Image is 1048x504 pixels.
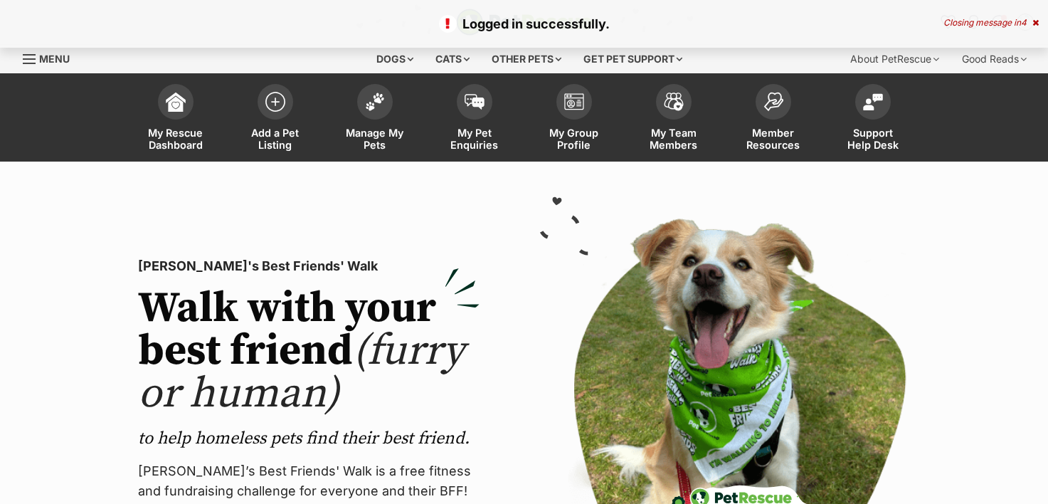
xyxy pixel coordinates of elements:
a: My Rescue Dashboard [126,77,226,162]
a: Manage My Pets [325,77,425,162]
div: Other pets [482,45,571,73]
span: Menu [39,53,70,65]
img: pet-enquiries-icon-7e3ad2cf08bfb03b45e93fb7055b45f3efa6380592205ae92323e6603595dc1f.svg [465,94,485,110]
p: to help homeless pets find their best friend. [138,427,480,450]
img: add-pet-listing-icon-0afa8454b4691262ce3f59096e99ab1cd57d4a30225e0717b998d2c9b9846f56.svg [265,92,285,112]
div: About PetRescue [840,45,949,73]
span: My Team Members [642,127,706,151]
div: Cats [425,45,480,73]
span: My Pet Enquiries [443,127,507,151]
span: Manage My Pets [343,127,407,151]
div: Get pet support [573,45,692,73]
a: Menu [23,45,80,70]
a: My Team Members [624,77,724,162]
p: [PERSON_NAME]'s Best Friends' Walk [138,256,480,276]
img: help-desk-icon-fdf02630f3aa405de69fd3d07c3f3aa587a6932b1a1747fa1d2bba05be0121f9.svg [863,93,883,110]
a: Add a Pet Listing [226,77,325,162]
img: manage-my-pets-icon-02211641906a0b7f246fdf0571729dbe1e7629f14944591b6c1af311fb30b64b.svg [365,93,385,111]
img: team-members-icon-5396bd8760b3fe7c0b43da4ab00e1e3bb1a5d9ba89233759b79545d2d3fc5d0d.svg [664,93,684,111]
span: (furry or human) [138,325,465,421]
span: Add a Pet Listing [243,127,307,151]
p: [PERSON_NAME]’s Best Friends' Walk is a free fitness and fundraising challenge for everyone and t... [138,461,480,501]
div: Dogs [366,45,423,73]
span: My Group Profile [542,127,606,151]
a: Support Help Desk [823,77,923,162]
span: Member Resources [741,127,805,151]
span: Support Help Desk [841,127,905,151]
h2: Walk with your best friend [138,288,480,416]
img: dashboard-icon-eb2f2d2d3e046f16d808141f083e7271f6b2e854fb5c12c21221c1fb7104beca.svg [166,92,186,112]
div: Good Reads [952,45,1037,73]
a: Member Resources [724,77,823,162]
img: group-profile-icon-3fa3cf56718a62981997c0bc7e787c4b2cf8bcc04b72c1350f741eb67cf2f40e.svg [564,93,584,110]
a: My Group Profile [524,77,624,162]
img: member-resources-icon-8e73f808a243e03378d46382f2149f9095a855e16c252ad45f914b54edf8863c.svg [763,92,783,111]
span: My Rescue Dashboard [144,127,208,151]
a: My Pet Enquiries [425,77,524,162]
